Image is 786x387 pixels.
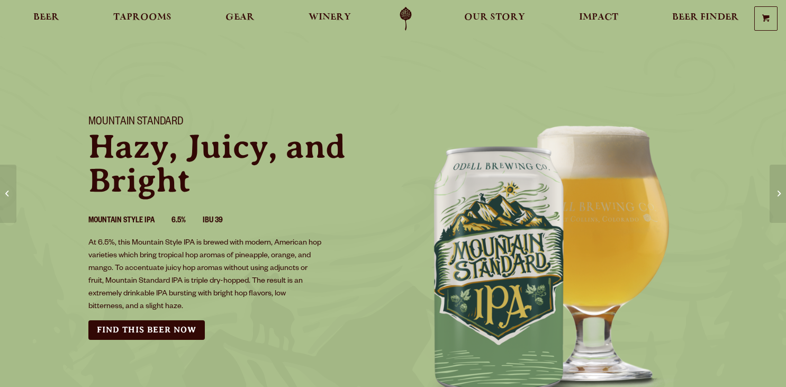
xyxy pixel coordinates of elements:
[88,130,381,197] p: Hazy, Juicy, and Bright
[88,320,205,340] a: Find this Beer Now
[309,13,351,22] span: Winery
[579,13,618,22] span: Impact
[88,116,381,130] h1: Mountain Standard
[225,13,255,22] span: Gear
[665,7,746,31] a: Beer Finder
[219,7,261,31] a: Gear
[672,13,739,22] span: Beer Finder
[386,7,426,31] a: Odell Home
[457,7,532,31] a: Our Story
[171,214,203,228] li: 6.5%
[113,13,171,22] span: Taprooms
[572,7,625,31] a: Impact
[464,13,525,22] span: Our Story
[33,13,59,22] span: Beer
[88,237,322,313] p: At 6.5%, this Mountain Style IPA is brewed with modern, American hop varieties which bring tropic...
[88,214,171,228] li: Mountain Style IPA
[106,7,178,31] a: Taprooms
[26,7,66,31] a: Beer
[302,7,358,31] a: Winery
[203,214,240,228] li: IBU 39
